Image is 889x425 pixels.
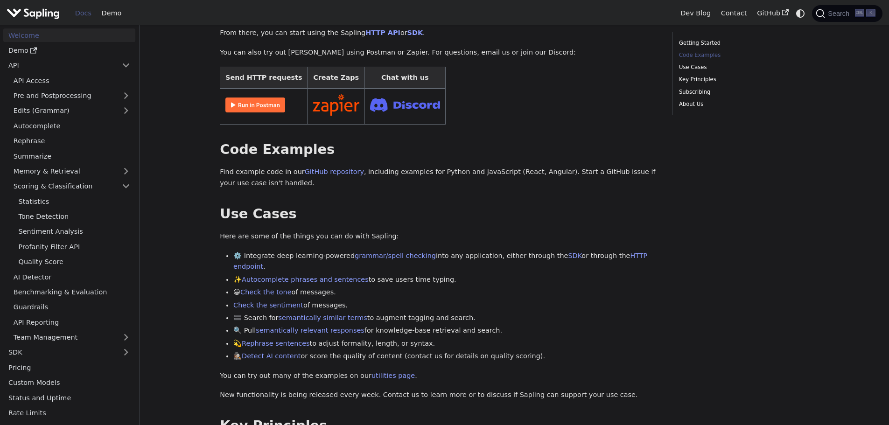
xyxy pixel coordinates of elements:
[371,372,415,379] a: utilities page
[220,167,658,189] p: Find example code in our , including examples for Python and JavaScript (React, Angular). Start a...
[794,7,807,20] button: Switch between dark and light mode (currently system mode)
[220,206,658,223] h2: Use Cases
[117,59,135,72] button: Collapse sidebar category 'API'
[117,346,135,359] button: Expand sidebar category 'SDK'
[7,7,63,20] a: Sapling.ai
[220,370,658,382] p: You can try out many of the examples on our .
[675,6,715,21] a: Dev Blog
[364,67,445,89] th: Chat with us
[812,5,882,22] button: Search (Ctrl+K)
[3,28,135,42] a: Welcome
[752,6,793,21] a: GitHub
[365,29,400,36] a: HTTP API
[7,7,60,20] img: Sapling.ai
[220,47,658,58] p: You can also try out [PERSON_NAME] using Postman or Zapier. For questions, email us or join our D...
[278,314,367,321] a: semantically similar terms
[825,10,855,17] span: Search
[233,301,303,309] a: Check the sentiment
[679,39,805,48] a: Getting Started
[866,9,875,17] kbd: K
[14,195,135,208] a: Statistics
[8,149,135,163] a: Summarize
[233,313,658,324] li: 🟰 Search for to augment tagging and search.
[370,95,440,114] img: Join Discord
[3,376,135,390] a: Custom Models
[14,225,135,238] a: Sentiment Analysis
[679,88,805,97] a: Subscribing
[225,98,285,112] img: Run in Postman
[308,67,365,89] th: Create Zaps
[355,252,436,259] a: grammar/spell checking
[242,352,301,360] a: Detect AI content
[8,270,135,284] a: AI Detector
[70,6,97,21] a: Docs
[8,74,135,87] a: API Access
[8,119,135,132] a: Autocomplete
[313,94,359,116] img: Connect in Zapier
[233,325,658,336] li: 🔍 Pull for knowledge-base retrieval and search.
[220,231,658,242] p: Here are some of the things you can do with Sapling:
[233,251,658,273] li: ⚙️ Integrate deep learning-powered into any application, either through the or through the .
[3,59,117,72] a: API
[679,75,805,84] a: Key Principles
[8,89,135,103] a: Pre and Postprocessing
[3,346,117,359] a: SDK
[8,180,135,193] a: Scoring & Classification
[97,6,126,21] a: Demo
[233,351,658,362] li: 🕵🏽‍♀️ or score the quality of content (contact us for details on quality scoring).
[233,274,658,286] li: ✨ to save users time typing.
[233,287,658,298] li: 😀 of messages.
[220,67,308,89] th: Send HTTP requests
[240,288,291,296] a: Check the tone
[3,44,135,57] a: Demo
[8,165,135,178] a: Memory & Retrieval
[3,406,135,420] a: Rate Limits
[233,338,658,349] li: 💫 to adjust formality, length, or syntax.
[679,63,805,72] a: Use Cases
[256,327,364,334] a: semantically relevant responses
[220,390,658,401] p: New functionality is being released every week. Contact us to learn more or to discuss if Sapling...
[407,29,423,36] a: SDK
[8,315,135,329] a: API Reporting
[233,300,658,311] li: of messages.
[3,361,135,374] a: Pricing
[305,168,364,175] a: GitHub repository
[242,340,309,347] a: Rephrase sentences
[679,51,805,60] a: Code Examples
[568,252,581,259] a: SDK
[8,104,135,118] a: Edits (Grammar)
[8,300,135,314] a: Guardrails
[679,100,805,109] a: About Us
[8,134,135,148] a: Rephrase
[220,28,658,39] p: From there, you can start using the Sapling or .
[14,210,135,223] a: Tone Detection
[8,286,135,299] a: Benchmarking & Evaluation
[242,276,369,283] a: Autocomplete phrases and sentences
[8,331,135,344] a: Team Management
[3,391,135,404] a: Status and Uptime
[14,255,135,269] a: Quality Score
[220,141,658,158] h2: Code Examples
[716,6,752,21] a: Contact
[14,240,135,253] a: Profanity Filter API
